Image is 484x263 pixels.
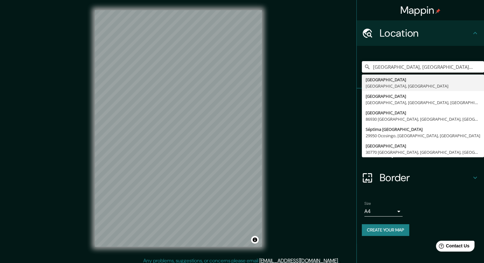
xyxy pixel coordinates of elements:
iframe: Help widget launcher [427,238,477,256]
div: Layout [357,139,484,165]
h4: Location [380,27,471,39]
button: Create your map [362,224,409,236]
div: [GEOGRAPHIC_DATA] [366,110,480,116]
div: 86930 [GEOGRAPHIC_DATA], [GEOGRAPHIC_DATA], [GEOGRAPHIC_DATA] [366,116,480,122]
div: Location [357,20,484,46]
div: 30770 [GEOGRAPHIC_DATA], [GEOGRAPHIC_DATA], [GEOGRAPHIC_DATA] [366,149,480,155]
h4: Border [380,171,471,184]
div: Style [357,114,484,139]
div: [GEOGRAPHIC_DATA] [366,93,480,99]
h4: Mappin [400,4,441,17]
label: Size [364,201,371,206]
img: pin-icon.png [435,9,440,14]
h4: Layout [380,146,471,159]
input: Pick your city or area [362,61,484,73]
div: [GEOGRAPHIC_DATA], [GEOGRAPHIC_DATA], [GEOGRAPHIC_DATA] [366,99,480,106]
div: A4 [364,206,403,217]
div: Border [357,165,484,190]
canvas: Map [95,10,262,247]
div: [GEOGRAPHIC_DATA], [GEOGRAPHIC_DATA] [366,83,480,89]
div: Séptima [GEOGRAPHIC_DATA] [366,126,480,132]
div: Pins [357,89,484,114]
div: [GEOGRAPHIC_DATA] [366,143,480,149]
button: Toggle attribution [251,236,259,244]
div: [GEOGRAPHIC_DATA] [366,76,480,83]
div: 29950 Ocosingo, [GEOGRAPHIC_DATA], [GEOGRAPHIC_DATA] [366,132,480,139]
